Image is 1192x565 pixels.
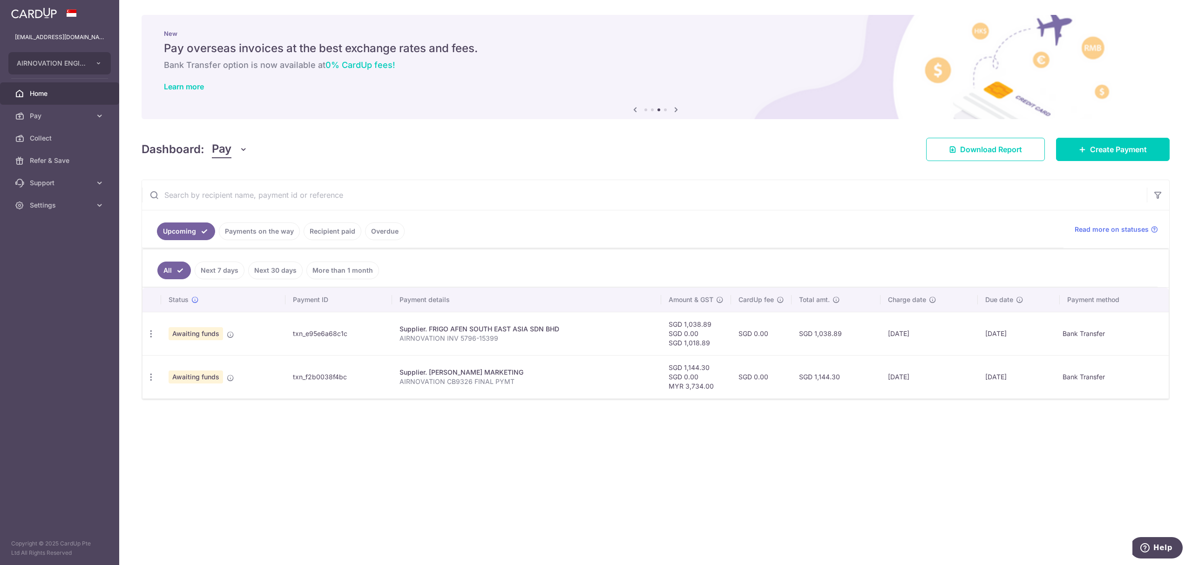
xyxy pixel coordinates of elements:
span: Pay [30,111,91,121]
span: AIRNOVATION ENGINEERING PTE. LTD. [17,59,86,68]
a: Next 30 days [248,262,303,279]
span: Awaiting funds [169,327,223,340]
td: SGD 1,144.30 SGD 0.00 MYR 3,734.00 [661,355,731,398]
td: [DATE] [978,312,1060,355]
span: Status [169,295,189,304]
span: Read more on statuses [1075,225,1149,234]
h6: Bank Transfer option is now available at [164,60,1147,71]
div: Supplier. FRIGO AFEN SOUTH EAST ASIA SDN BHD [400,324,654,334]
span: Charge date [888,295,926,304]
span: Pay [212,141,231,158]
input: Search by recipient name, payment id or reference [142,180,1147,210]
button: Pay [212,141,248,158]
img: CardUp [11,7,57,19]
span: Home [30,89,91,98]
h5: Pay overseas invoices at the best exchange rates and fees. [164,41,1147,56]
span: Support [30,178,91,188]
a: All [157,262,191,279]
img: International Invoice Banner [142,15,1170,119]
p: [EMAIL_ADDRESS][DOMAIN_NAME] [15,33,104,42]
p: New [164,30,1147,37]
button: AIRNOVATION ENGINEERING PTE. LTD. [8,52,111,74]
a: Learn more [164,82,204,91]
span: Due date [985,295,1013,304]
span: Collect [30,134,91,143]
iframe: Opens a widget where you can find more information [1132,537,1183,560]
a: Download Report [926,138,1045,161]
th: Payment method [1060,288,1169,312]
td: SGD 1,144.30 [792,355,880,398]
span: CardUp fee [738,295,774,304]
a: Payments on the way [219,222,300,240]
a: Overdue [365,222,405,240]
td: [DATE] [880,355,978,398]
a: Next 7 days [195,262,244,279]
span: Create Payment [1090,144,1147,155]
span: translation missing: en.dashboard.dashboard_payments_table.bank_transfer [1063,373,1105,381]
td: SGD 1,038.89 [792,312,880,355]
td: [DATE] [880,312,978,355]
td: SGD 0.00 [731,312,792,355]
span: translation missing: en.dashboard.dashboard_payments_table.bank_transfer [1063,330,1105,338]
h4: Dashboard: [142,141,204,158]
span: Total amt. [799,295,830,304]
a: Read more on statuses [1075,225,1158,234]
td: txn_f2b0038f4bc [285,355,393,398]
span: 0% CardUp fees! [325,60,395,70]
span: Amount & GST [669,295,713,304]
td: SGD 0.00 [731,355,792,398]
a: Create Payment [1056,138,1170,161]
span: Refer & Save [30,156,91,165]
span: Settings [30,201,91,210]
span: Awaiting funds [169,370,223,383]
td: [DATE] [978,355,1060,398]
th: Payment ID [285,288,393,312]
p: AIRNOVATION INV 5796-15399 [400,334,654,343]
a: Recipient paid [304,222,361,240]
td: txn_e95e6a68c1c [285,312,393,355]
div: Supplier. [PERSON_NAME] MARKETING [400,368,654,377]
td: SGD 1,038.89 SGD 0.00 SGD 1,018.89 [661,312,731,355]
p: AIRNOVATION CB9326 FINAL PYMT [400,377,654,386]
a: More than 1 month [306,262,379,279]
th: Payment details [392,288,661,312]
a: Upcoming [157,222,215,240]
span: Download Report [960,144,1022,155]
